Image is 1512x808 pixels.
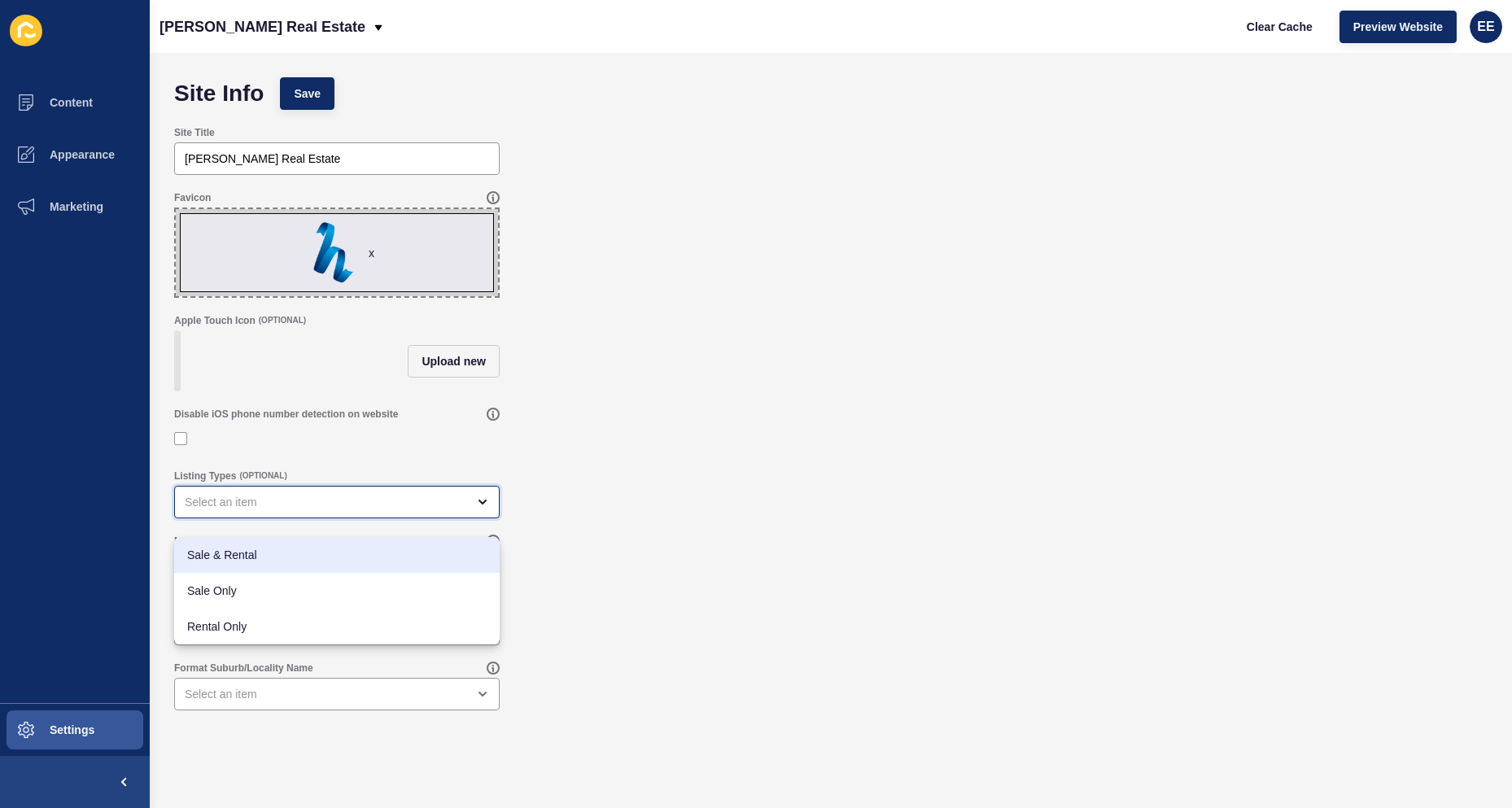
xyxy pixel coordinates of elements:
span: Save [294,85,321,102]
span: (OPTIONAL) [259,315,306,326]
button: Preview Website [1339,11,1457,43]
label: Format Suburb/Locality Name [174,662,313,675]
button: Save [280,77,334,110]
label: Listing Types [174,470,236,483]
span: Sale Only [187,583,487,599]
span: (OPTIONAL) [239,470,286,482]
label: Mix Contract + Available [174,535,286,548]
span: Sale & Rental [187,547,487,563]
label: Apple Touch Icon [174,314,256,327]
p: [PERSON_NAME] Real Estate [160,7,365,47]
span: Preview Website [1353,19,1443,35]
span: Upload new [422,353,486,369]
button: Clear Cache [1233,11,1326,43]
button: Upload new [408,345,500,378]
div: open menu [174,678,500,710]
label: Favicon [174,191,211,204]
div: close menu [174,486,500,518]
h1: Site Info [174,85,264,102]
label: Site Title [174,126,215,139]
div: x [369,245,374,261]
span: EE [1477,19,1494,35]
label: Disable iOS phone number detection on website [174,408,398,421]
span: Rental Only [187,618,487,635]
span: Clear Cache [1247,19,1313,35]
